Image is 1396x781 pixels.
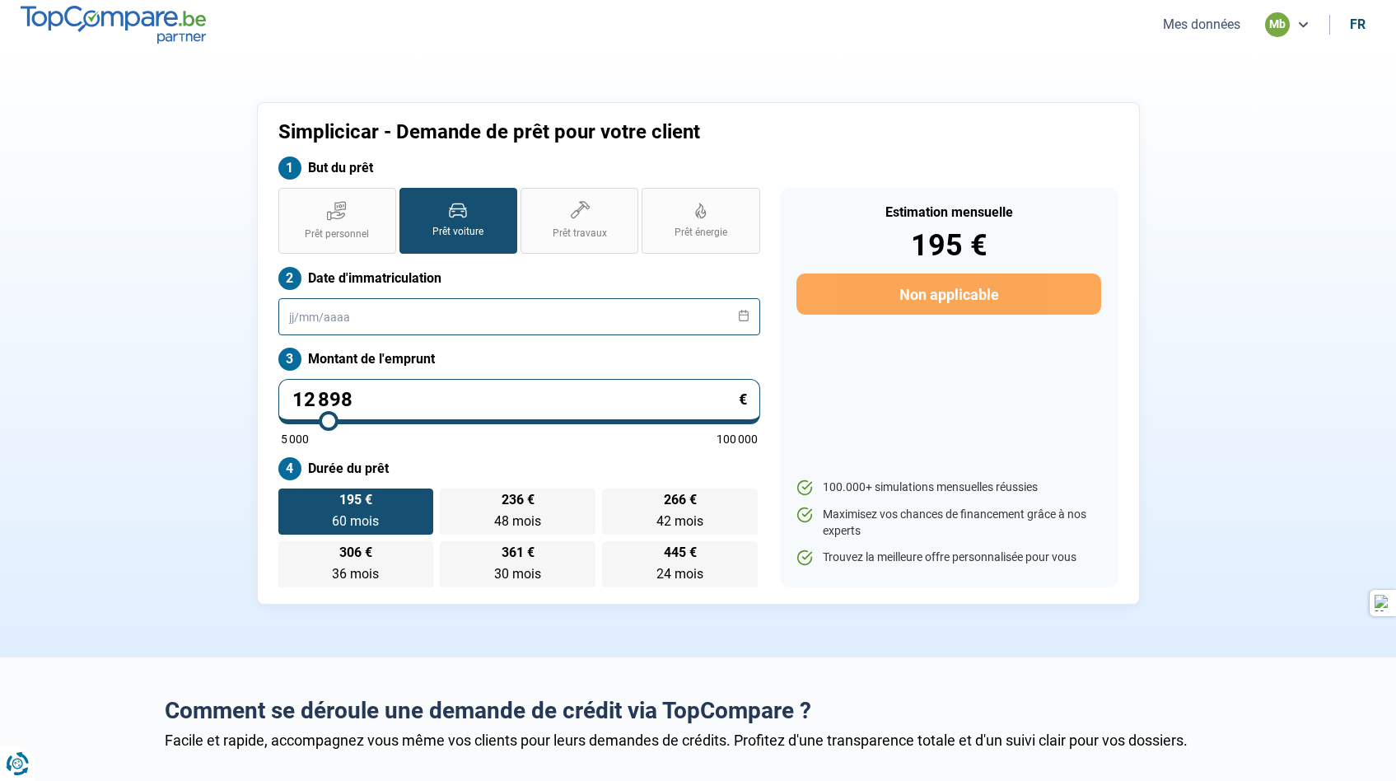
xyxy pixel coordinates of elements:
[332,566,379,582] span: 36 mois
[278,157,760,180] label: But du prêt
[796,479,1100,496] li: 100.000+ simulations mensuelles réussies
[796,206,1100,219] div: Estimation mensuelle
[165,732,1232,749] div: Facile et rapide, accompagnez vous même vos clients pour leurs demandes de crédits. Profitez d'un...
[165,697,1232,725] h2: Comment se déroule une demande de crédit via TopCompare ?
[1158,16,1245,33] button: Mes données
[278,120,903,144] h1: Simplicicar - Demande de prêt pour votre client
[796,550,1100,566] li: Trouvez la meilleure offre personnalisée pour vous
[553,227,607,241] span: Prêt travaux
[739,392,747,407] span: €
[656,513,703,529] span: 42 mois
[656,566,703,582] span: 24 mois
[21,6,206,43] img: TopCompare.be
[278,267,760,290] label: Date d'immatriculation
[432,225,483,239] span: Prêt voiture
[305,227,369,241] span: Prêt personnel
[1350,16,1366,32] div: fr
[664,546,697,559] span: 445 €
[675,226,727,240] span: Prêt énergie
[502,493,535,507] span: 236 €
[717,433,758,445] span: 100 000
[796,507,1100,539] li: Maximisez vos chances de financement grâce à nos experts
[502,546,535,559] span: 361 €
[1265,12,1290,37] div: mb
[278,348,760,371] label: Montant de l'emprunt
[494,513,541,529] span: 48 mois
[796,274,1100,315] button: Non applicable
[332,513,379,529] span: 60 mois
[664,493,697,507] span: 266 €
[339,546,372,559] span: 306 €
[281,433,309,445] span: 5 000
[278,298,760,335] input: jj/mm/aaaa
[494,566,541,582] span: 30 mois
[796,231,1100,260] div: 195 €
[339,493,372,507] span: 195 €
[278,457,760,480] label: Durée du prêt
